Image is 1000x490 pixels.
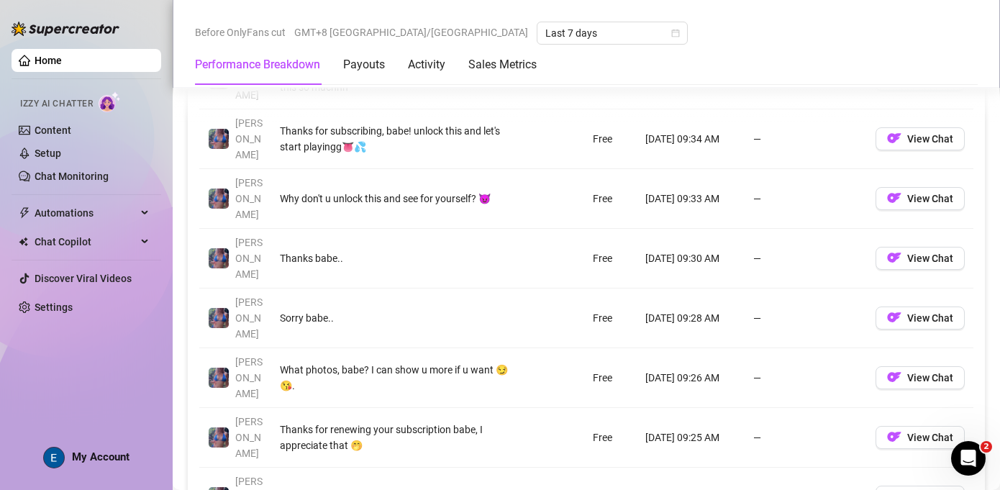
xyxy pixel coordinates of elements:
[280,422,518,453] div: Thanks for renewing your subscription babe, I appreciate that 🤭
[887,191,901,205] img: OF
[209,189,229,209] img: Jaylie
[280,250,518,266] div: Thanks babe..
[209,248,229,268] img: Jaylie
[35,201,137,224] span: Automations
[637,408,745,468] td: [DATE] 09:25 AM
[584,408,637,468] td: Free
[637,229,745,289] td: [DATE] 09:30 AM
[981,441,992,453] span: 2
[35,301,73,313] a: Settings
[876,76,965,88] a: OFView Chat
[907,193,953,204] span: View Chat
[35,148,61,159] a: Setup
[280,191,518,207] div: Why don't u unlock this and see for yourself? 😈
[19,207,30,219] span: thunderbolt
[876,187,965,210] button: OFView Chat
[235,177,263,220] span: [PERSON_NAME]
[876,127,965,150] button: OFView Chat
[235,117,263,160] span: [PERSON_NAME]
[671,29,680,37] span: calendar
[951,441,986,476] iframe: Intercom live chat
[408,56,445,73] div: Activity
[637,289,745,348] td: [DATE] 09:28 AM
[876,375,965,386] a: OFView Chat
[235,356,263,399] span: [PERSON_NAME]
[294,22,528,43] span: GMT+8 [GEOGRAPHIC_DATA]/[GEOGRAPHIC_DATA]
[195,22,286,43] span: Before OnlyFans cut
[887,370,901,384] img: OF
[280,123,518,155] div: Thanks for subscribing, babe! unlock this and let's start playingg👅💦
[235,416,263,459] span: [PERSON_NAME]
[745,348,867,408] td: —
[907,133,953,145] span: View Chat
[545,22,679,44] span: Last 7 days
[35,273,132,284] a: Discover Viral Videos
[584,229,637,289] td: Free
[887,131,901,145] img: OF
[876,435,965,446] a: OFView Chat
[280,310,518,326] div: Sorry babe..
[637,109,745,169] td: [DATE] 09:34 AM
[584,169,637,229] td: Free
[876,196,965,207] a: OFView Chat
[35,55,62,66] a: Home
[195,56,320,73] div: Performance Breakdown
[99,91,121,112] img: AI Chatter
[209,308,229,328] img: Jaylie
[12,22,119,36] img: logo-BBDzfeDw.svg
[235,237,263,280] span: [PERSON_NAME]
[745,229,867,289] td: —
[235,296,263,340] span: [PERSON_NAME]
[637,169,745,229] td: [DATE] 09:33 AM
[907,372,953,384] span: View Chat
[343,56,385,73] div: Payouts
[35,171,109,182] a: Chat Monitoring
[876,307,965,330] button: OFView Chat
[20,97,93,111] span: Izzy AI Chatter
[209,368,229,388] img: Jaylie
[235,58,263,101] span: [PERSON_NAME]
[745,169,867,229] td: —
[584,109,637,169] td: Free
[887,430,901,444] img: OF
[876,136,965,148] a: OFView Chat
[35,124,71,136] a: Content
[44,448,64,468] img: ACg8ocLcPRSDFD1_FgQTWMGHesrdCMFi59PFqVtBfnK-VGsPLWuquQ=s96-c
[907,432,953,443] span: View Chat
[887,310,901,325] img: OF
[584,289,637,348] td: Free
[907,312,953,324] span: View Chat
[72,450,129,463] span: My Account
[745,289,867,348] td: —
[637,348,745,408] td: [DATE] 09:26 AM
[745,109,867,169] td: —
[745,408,867,468] td: —
[209,129,229,149] img: Jaylie
[887,250,901,265] img: OF
[876,247,965,270] button: OFView Chat
[876,366,965,389] button: OFView Chat
[280,362,518,394] div: What photos, babe? I can show u more if u want 😏😘.
[876,315,965,327] a: OFView Chat
[584,348,637,408] td: Free
[35,230,137,253] span: Chat Copilot
[907,253,953,264] span: View Chat
[19,237,28,247] img: Chat Copilot
[876,426,965,449] button: OFView Chat
[876,255,965,267] a: OFView Chat
[468,56,537,73] div: Sales Metrics
[209,427,229,448] img: Jaylie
